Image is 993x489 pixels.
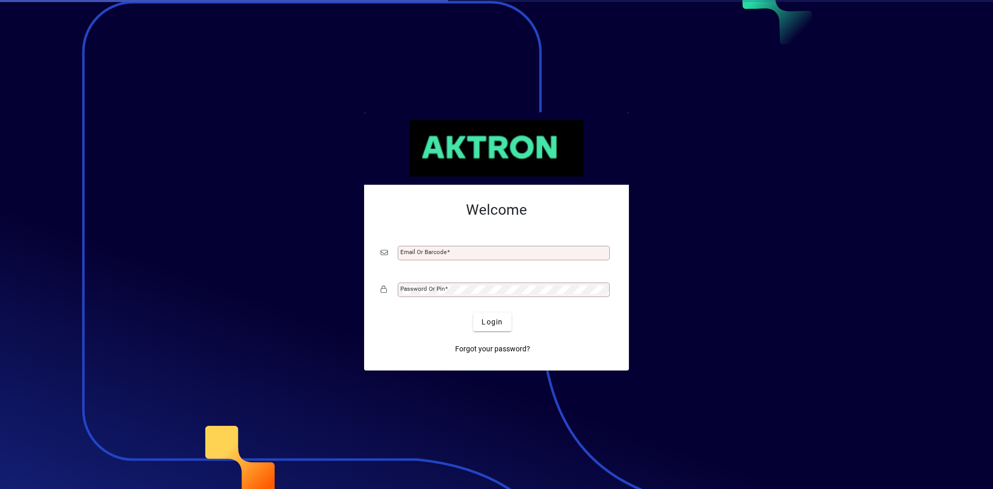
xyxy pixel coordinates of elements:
mat-label: Email or Barcode [400,248,447,256]
mat-label: Password or Pin [400,285,445,292]
span: Login [482,317,503,328]
h2: Welcome [381,201,612,219]
button: Login [473,313,511,331]
a: Forgot your password? [451,339,534,358]
span: Forgot your password? [455,344,530,354]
